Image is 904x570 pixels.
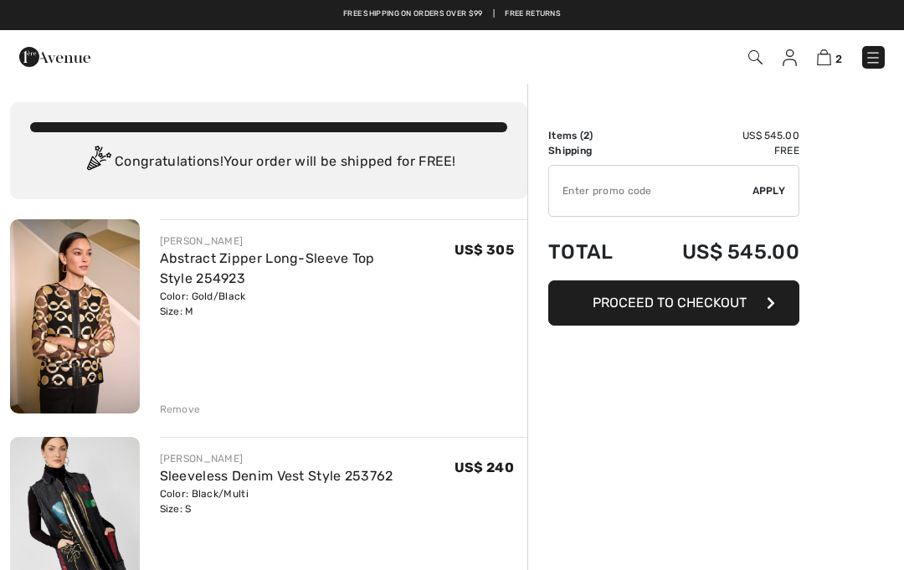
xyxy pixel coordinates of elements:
[19,40,90,74] img: 1ère Avenue
[160,250,375,286] a: Abstract Zipper Long-Sleeve Top Style 254923
[549,166,752,216] input: Promo code
[493,8,495,20] span: |
[638,128,799,143] td: US$ 545.00
[81,146,115,179] img: Congratulation2.svg
[548,128,638,143] td: Items ( )
[583,130,589,141] span: 2
[160,289,455,319] div: Color: Gold/Black Size: M
[817,49,831,65] img: Shopping Bag
[817,47,842,67] a: 2
[505,8,561,20] a: Free Returns
[343,8,483,20] a: Free shipping on orders over $99
[835,53,842,65] span: 2
[455,242,514,258] span: US$ 305
[748,50,763,64] img: Search
[160,486,393,516] div: Color: Black/Multi Size: S
[752,183,786,198] span: Apply
[160,234,455,249] div: [PERSON_NAME]
[548,143,638,158] td: Shipping
[160,402,201,417] div: Remove
[30,146,507,179] div: Congratulations! Your order will be shipped for FREE!
[865,49,881,66] img: Menu
[455,460,514,475] span: US$ 240
[10,219,140,413] img: Abstract Zipper Long-Sleeve Top Style 254923
[783,49,797,66] img: My Info
[19,48,90,64] a: 1ère Avenue
[638,223,799,280] td: US$ 545.00
[160,468,393,484] a: Sleeveless Denim Vest Style 253762
[160,451,393,466] div: [PERSON_NAME]
[593,295,747,311] span: Proceed to Checkout
[638,143,799,158] td: Free
[548,280,799,326] button: Proceed to Checkout
[548,223,638,280] td: Total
